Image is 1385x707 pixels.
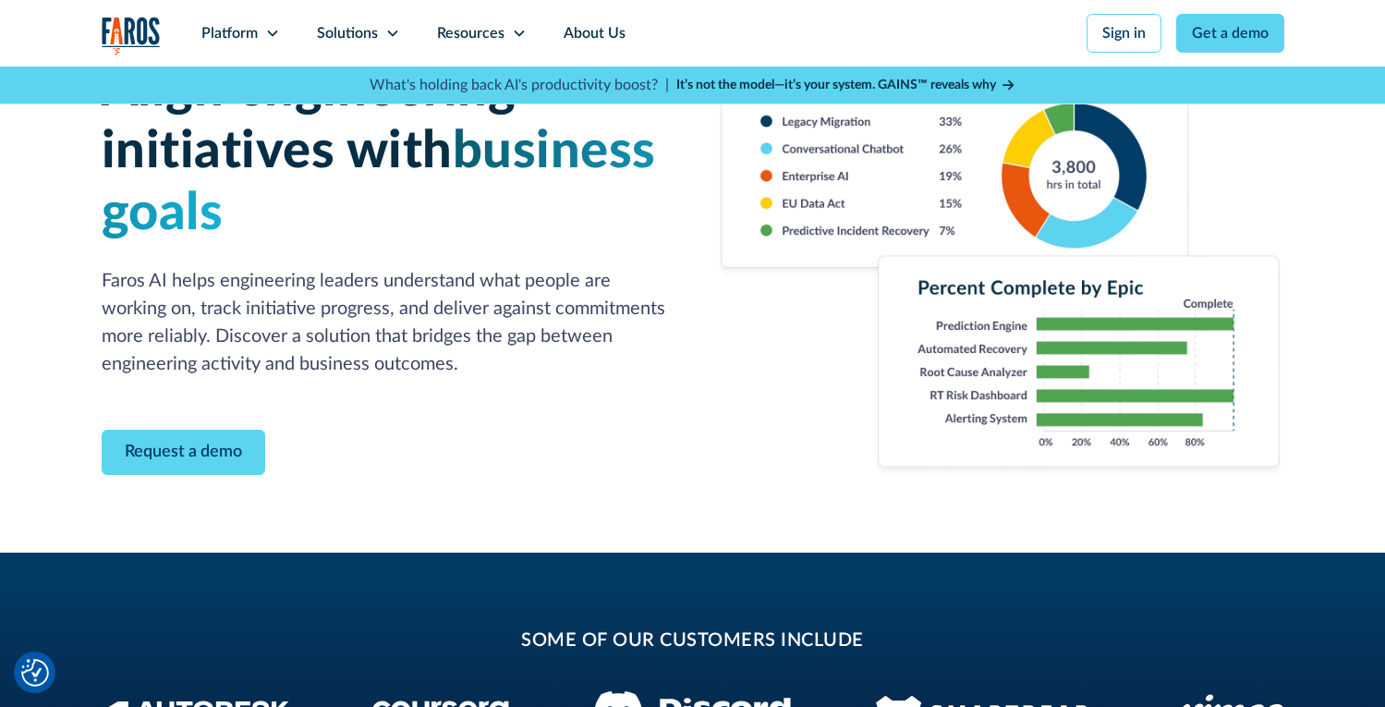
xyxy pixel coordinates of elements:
a: Contact Modal [102,430,265,475]
button: Cookie Settings [21,659,49,687]
div: Resources [437,22,504,44]
img: Revisit consent button [21,659,49,687]
h2: some of our customers include [249,627,1136,654]
img: Logo of the analytics and reporting company Faros. [102,17,161,55]
span: business goals [102,126,656,239]
a: Sign in [1087,14,1161,53]
a: home [102,17,161,55]
a: It’s not the model—it’s your system. GAINS™ reveals why [676,76,1016,95]
div: Platform [201,22,258,44]
strong: It’s not the model—it’s your system. GAINS™ reveals why [676,79,996,91]
h1: Align engineering initiatives with [102,59,671,246]
p: What's holding back AI's productivity boost? | [370,74,669,96]
div: Solutions [317,22,378,44]
p: Faros AI helps engineering leaders understand what people are working on, track initiative progre... [102,267,671,378]
a: Get a demo [1176,14,1284,53]
img: Combined image of a developer experience survey, bar chart of survey responses by team with incid... [715,55,1284,479]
